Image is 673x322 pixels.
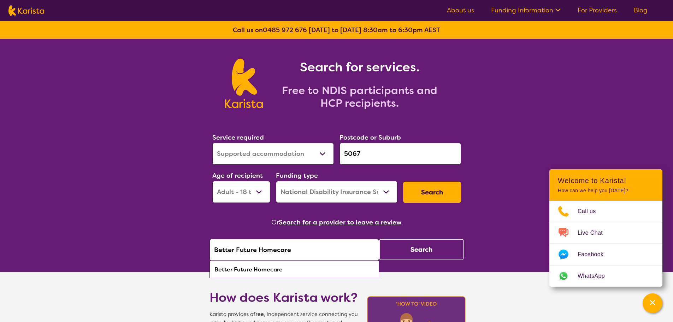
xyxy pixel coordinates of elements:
h1: Search for services. [271,59,448,76]
a: Web link opens in a new tab. [549,265,662,287]
span: Facebook [578,249,612,260]
h1: How does Karista work? [209,289,358,306]
label: Funding type [276,171,318,180]
img: Karista logo [8,5,44,16]
h2: Free to NDIS participants and HCP recipients. [271,84,448,110]
button: Search [403,182,461,203]
span: WhatsApp [578,271,613,281]
a: Funding Information [491,6,561,14]
div: Better Future Homecare [213,263,376,276]
label: Service required [212,133,264,142]
button: Search [379,239,464,260]
span: Call us [578,206,604,217]
input: Type [340,143,461,165]
b: free [253,311,264,318]
button: Search for a provider to leave a review [279,217,402,228]
div: Channel Menu [549,169,662,287]
label: Age of recipient [212,171,263,180]
p: How can we help you [DATE]? [558,188,654,194]
a: For Providers [578,6,617,14]
a: About us [447,6,474,14]
span: Or [271,217,279,228]
input: Type provider name here [209,239,379,261]
img: Karista logo [225,59,263,108]
span: Live Chat [578,228,611,238]
b: Call us on [DATE] to [DATE] 8:30am to 6:30pm AEST [233,26,440,34]
ul: Choose channel [549,201,662,287]
h2: Welcome to Karista! [558,176,654,185]
label: Postcode or Suburb [340,133,401,142]
a: Blog [634,6,648,14]
a: 0485 972 676 [263,26,307,34]
button: Channel Menu [643,293,662,313]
